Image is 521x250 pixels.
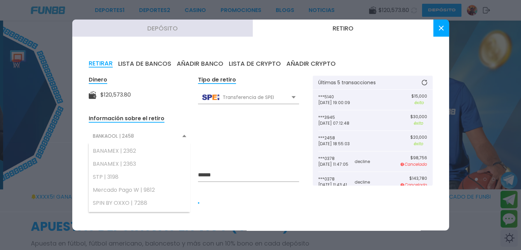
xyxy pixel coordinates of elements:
p: [DATE] 11:47:05 [318,162,355,167]
p: Cancelado [400,182,427,188]
button: LISTA DE CRYPTO [229,60,281,67]
p: decline [355,159,391,164]
div: $ 120,573.80 [100,91,131,99]
p: [DATE] 07:12:48 [318,121,373,126]
p: [DATE] 18:55:03 [318,141,373,146]
button: LISTA DE BANCOS [118,60,171,67]
p: $ 143,780 [400,176,427,181]
img: Transferencia de SPEI [202,95,219,100]
div: Mercado Pago W | 9812 [89,184,190,197]
p: Cancelado [400,161,427,167]
p: éxito [411,100,427,106]
div: Dinero [89,76,107,84]
p: éxito [410,141,427,147]
div: Información sobre el retiro [89,115,164,123]
p: [DATE] 11:43:41 [318,183,355,187]
button: AÑADIR CRYPTO [286,60,336,67]
p: decline [355,180,391,185]
div: BANKAOOL | 2458 [89,129,190,142]
p: éxito [410,120,427,126]
p: [DATE] 19:00:09 [318,100,373,105]
button: Depósito [72,20,253,37]
div: BANAMEX | 2363 [89,158,190,171]
button: AÑADIR BANCO [177,60,223,67]
p: $ 15,000 [411,94,427,99]
div: Tipo de retiro [198,76,236,84]
p: $ 20,000 [410,135,427,140]
div: SPIN BY OXXO | 0575 [89,210,190,223]
div: Transferencia de SPEI [198,91,299,104]
button: Retiro [253,20,433,37]
div: BANAMEX | 2362 [89,145,190,158]
button: RETIRAR [89,60,113,67]
p: $ 30,000 [410,114,427,119]
p: $ 98,756 [400,155,427,160]
div: SPIN BY OXXO | 7288 [89,197,190,210]
p: Últimas 5 transacciones [318,80,376,85]
div: STP | 3198 [89,171,190,184]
